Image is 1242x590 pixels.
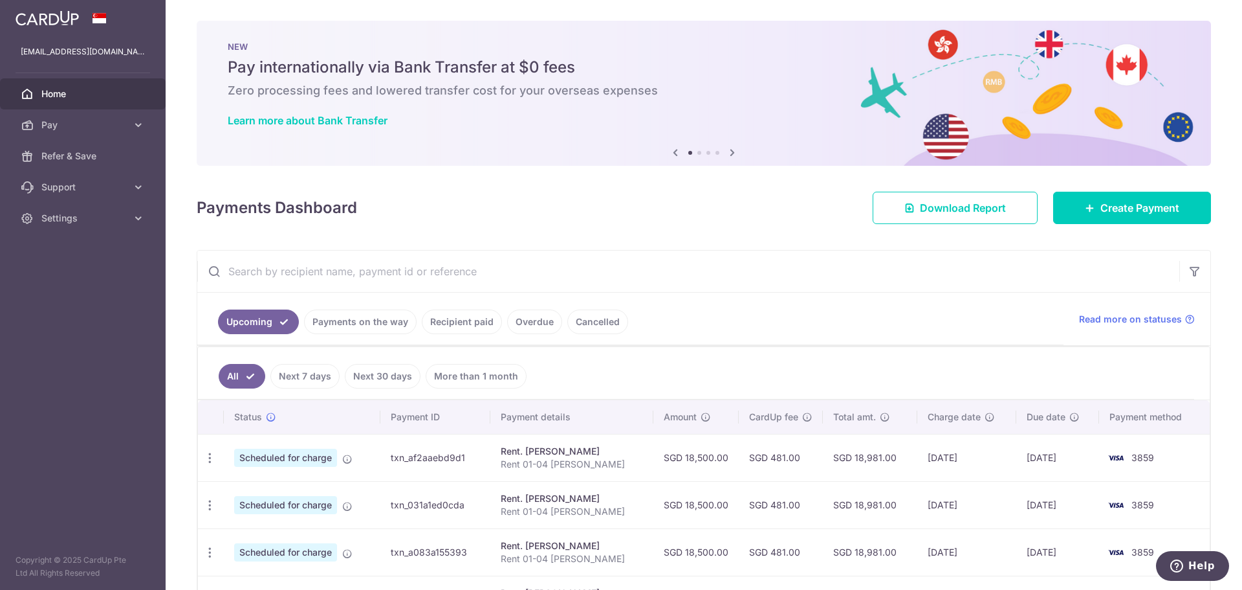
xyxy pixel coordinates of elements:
a: Learn more about Bank Transfer [228,114,387,127]
div: Rent. [PERSON_NAME] [501,445,643,458]
td: [DATE] [1016,481,1099,528]
td: SGD 481.00 [739,434,823,481]
a: Upcoming [218,310,299,334]
td: [DATE] [1016,434,1099,481]
td: [DATE] [917,481,1016,528]
span: Scheduled for charge [234,496,337,514]
input: Search by recipient name, payment id or reference [197,251,1179,292]
th: Payment details [490,400,653,434]
a: Cancelled [567,310,628,334]
img: Bank Card [1103,545,1129,560]
h6: Zero processing fees and lowered transfer cost for your overseas expenses [228,83,1180,98]
span: Read more on statuses [1079,313,1182,326]
td: SGD 18,500.00 [653,481,739,528]
td: txn_af2aaebd9d1 [380,434,491,481]
iframe: Opens a widget where you can find more information [1156,551,1229,584]
span: Settings [41,212,127,225]
td: [DATE] [917,434,1016,481]
h4: Payments Dashboard [197,196,357,220]
span: Download Report [920,200,1006,216]
a: Overdue [507,310,562,334]
td: [DATE] [1016,528,1099,576]
a: More than 1 month [426,364,527,389]
a: Create Payment [1053,192,1211,224]
span: 3859 [1131,547,1154,558]
a: Next 30 days [345,364,420,389]
td: [DATE] [917,528,1016,576]
a: All [219,364,265,389]
a: Read more on statuses [1079,313,1195,326]
td: SGD 18,500.00 [653,528,739,576]
span: Amount [664,411,697,424]
span: CardUp fee [749,411,798,424]
p: Rent 01-04 [PERSON_NAME] [501,552,643,565]
td: txn_a083a155393 [380,528,491,576]
td: SGD 481.00 [739,481,823,528]
span: Home [41,87,127,100]
a: Download Report [873,192,1038,224]
div: Rent. [PERSON_NAME] [501,539,643,552]
span: Pay [41,119,127,131]
span: Status [234,411,262,424]
span: Support [41,181,127,194]
span: Scheduled for charge [234,543,337,562]
span: 3859 [1131,452,1154,463]
img: Bank Card [1103,497,1129,513]
td: SGD 18,500.00 [653,434,739,481]
p: [EMAIL_ADDRESS][DOMAIN_NAME] [21,45,145,58]
a: Payments on the way [304,310,417,334]
span: Create Payment [1100,200,1179,216]
p: Rent 01-04 [PERSON_NAME] [501,505,643,518]
td: SGD 481.00 [739,528,823,576]
th: Payment method [1099,400,1210,434]
span: Refer & Save [41,150,127,163]
span: Scheduled for charge [234,449,337,467]
span: Due date [1027,411,1065,424]
td: SGD 18,981.00 [823,481,917,528]
span: Charge date [928,411,981,424]
a: Next 7 days [270,364,340,389]
img: Bank transfer banner [197,21,1211,166]
img: CardUp [16,10,79,26]
span: Total amt. [833,411,876,424]
div: Rent. [PERSON_NAME] [501,492,643,505]
img: Bank Card [1103,450,1129,466]
a: Recipient paid [422,310,502,334]
td: txn_031a1ed0cda [380,481,491,528]
p: Rent 01-04 [PERSON_NAME] [501,458,643,471]
h5: Pay internationally via Bank Transfer at $0 fees [228,57,1180,78]
td: SGD 18,981.00 [823,528,917,576]
span: 3859 [1131,499,1154,510]
th: Payment ID [380,400,491,434]
p: NEW [228,41,1180,52]
td: SGD 18,981.00 [823,434,917,481]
